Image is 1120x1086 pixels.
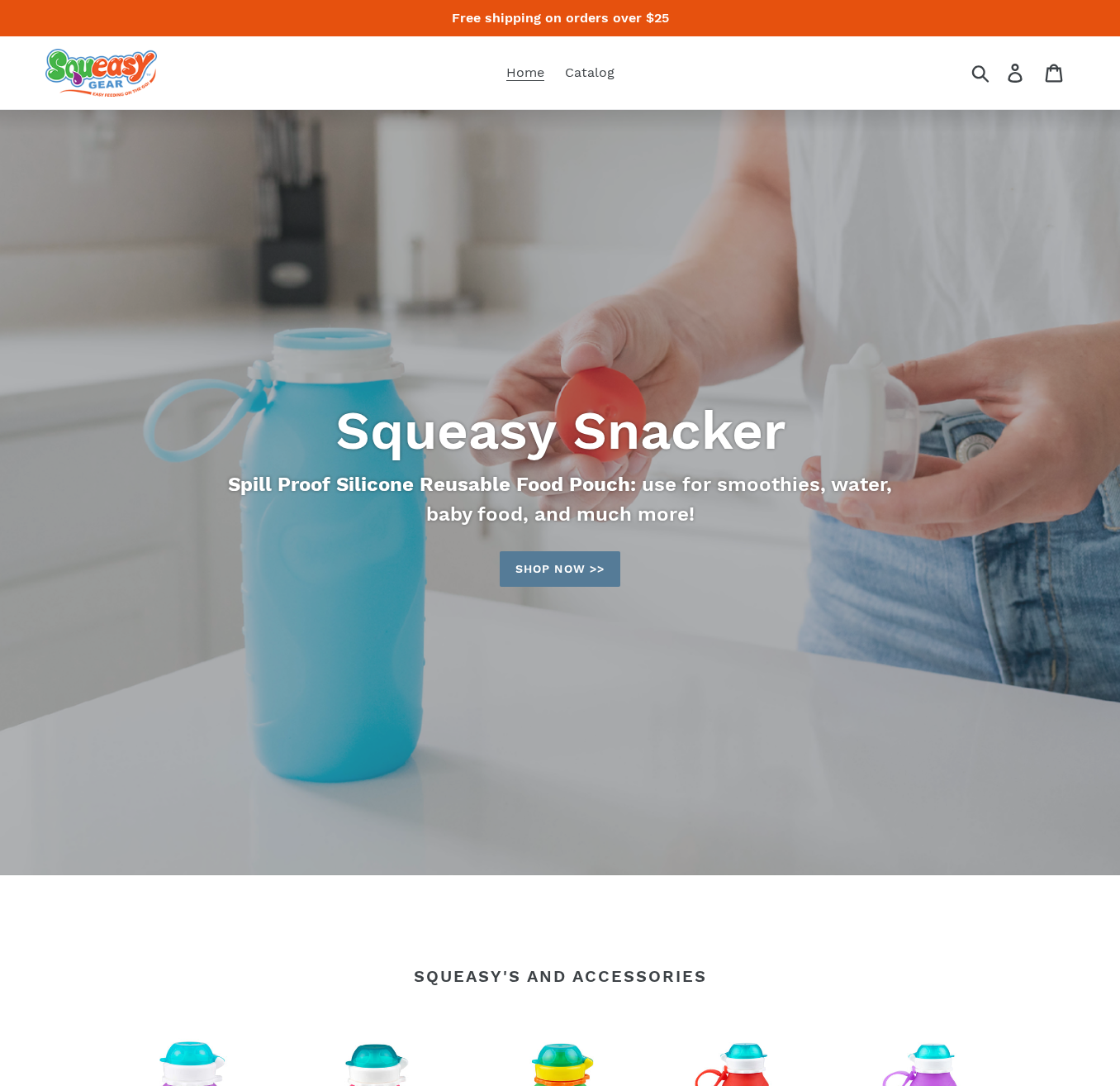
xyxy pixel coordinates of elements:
[222,469,898,529] p: use for smoothies, water, baby food, and much more!
[506,64,544,81] span: Home
[557,60,623,85] a: Catalog
[565,64,615,81] span: Catalog
[228,473,636,496] strong: Spill Proof Silicone Reusable Food Pouch:
[110,398,1010,463] h2: Squeasy Snacker
[500,551,620,587] a: Shop now >>: Catalog
[45,49,157,97] img: squeasy gear snacker portable food pouch
[498,60,553,85] a: Home
[110,966,1010,986] h2: Squeasy's and Accessories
